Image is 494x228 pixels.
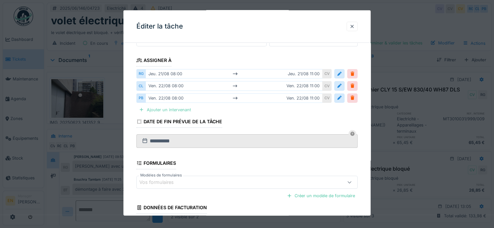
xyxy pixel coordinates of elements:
div: CL [136,81,146,90]
h3: Éditer la tâche [136,22,183,30]
div: ven. 22/08 08:00 ven. 22/08 11:00 [146,93,323,102]
div: Date de fin prévue de la tâche [136,117,222,128]
div: Formulaires [136,158,176,169]
div: PB [136,93,146,102]
div: Vos formulaires [139,179,183,186]
div: Assigner à [136,55,171,66]
div: jeu. 21/08 08:00 jeu. 21/08 11:00 [146,69,323,78]
div: ven. 22/08 08:00 ven. 22/08 11:00 [146,81,323,90]
div: CV [323,69,332,78]
div: Créer un modèle de formulaire [284,191,358,200]
div: Ajouter un intervenant [136,105,194,114]
div: CV [323,93,332,102]
label: Modèles de formulaires [139,173,183,178]
div: CV [323,81,332,90]
div: Données de facturation [136,203,207,214]
div: RG [136,69,146,78]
